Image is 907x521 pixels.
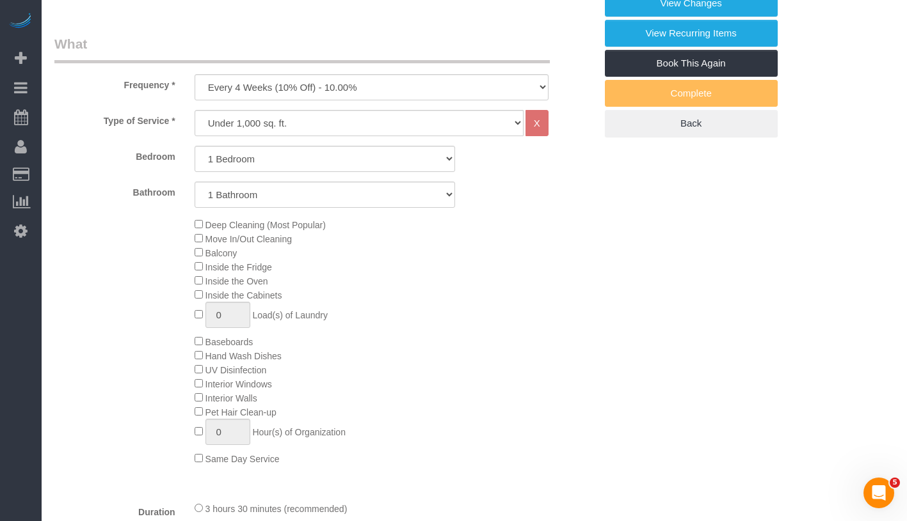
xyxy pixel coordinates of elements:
[252,427,346,437] span: Hour(s) of Organization
[205,234,292,244] span: Move In/Out Cleaning
[205,379,272,389] span: Interior Windows
[605,20,778,47] a: View Recurring Items
[205,248,237,258] span: Balcony
[8,13,33,31] img: Automaid Logo
[890,478,900,488] span: 5
[205,276,268,286] span: Inside the Oven
[252,310,328,320] span: Load(s) of Laundry
[205,407,277,417] span: Pet Hair Clean-up
[45,146,185,163] label: Bedroom
[205,290,282,300] span: Inside the Cabinets
[45,110,185,127] label: Type of Service *
[205,393,257,403] span: Interior Walls
[605,110,778,137] a: Back
[605,50,778,77] a: Book This Again
[205,365,267,375] span: UV Disinfection
[205,337,253,347] span: Baseboards
[205,351,282,361] span: Hand Wash Dishes
[45,501,185,518] label: Duration
[45,182,185,199] label: Bathroom
[863,478,894,508] iframe: Intercom live chat
[205,220,326,230] span: Deep Cleaning (Most Popular)
[205,262,272,272] span: Inside the Fridge
[205,504,348,514] span: 3 hours 30 minutes (recommended)
[45,74,185,91] label: Frequency *
[54,35,550,63] legend: What
[205,454,280,464] span: Same Day Service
